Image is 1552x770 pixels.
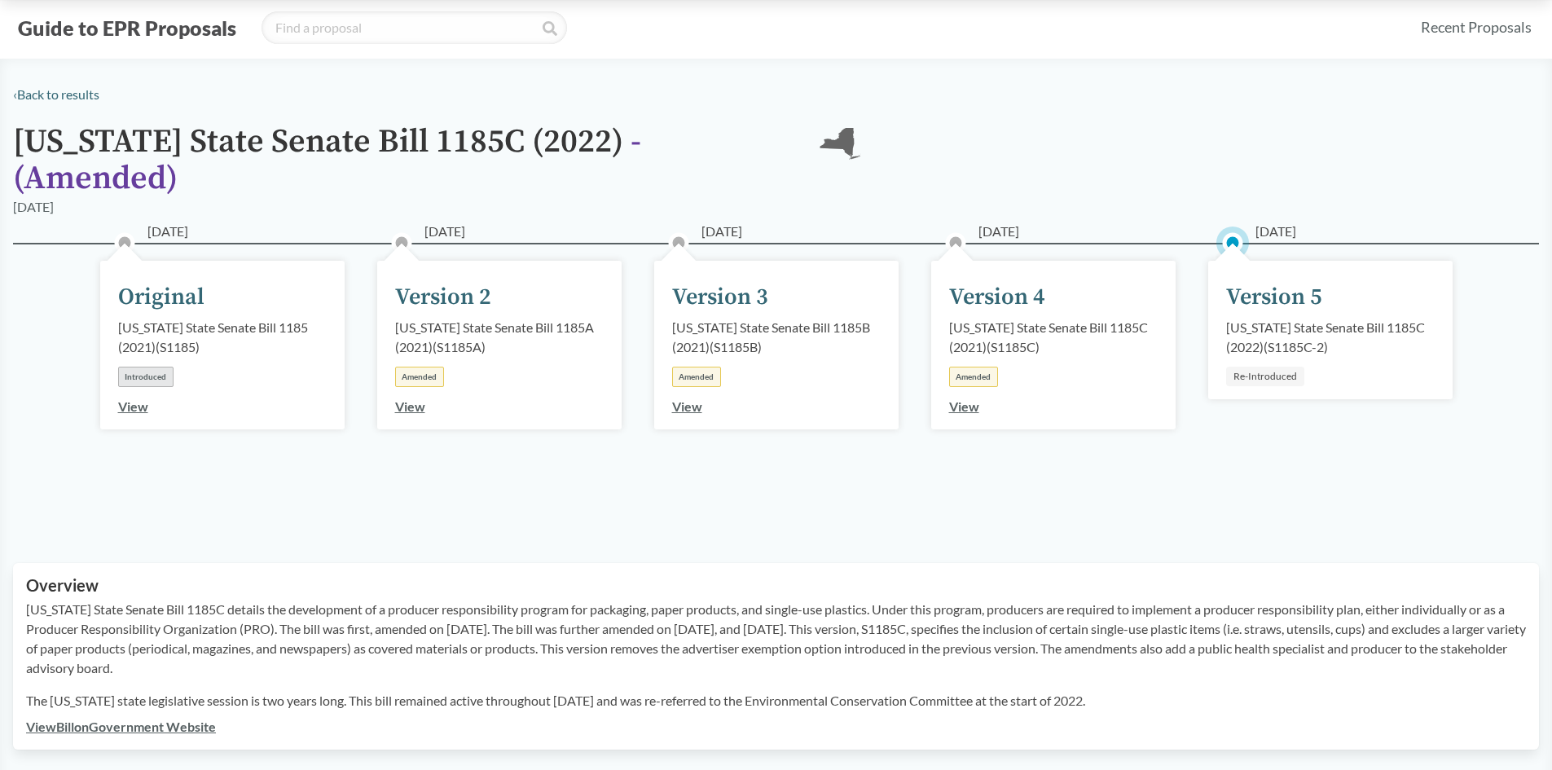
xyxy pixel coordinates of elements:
[1414,9,1539,46] a: Recent Proposals
[949,398,979,414] a: View
[118,398,148,414] a: View
[147,222,188,241] span: [DATE]
[672,367,721,387] div: Amended
[262,11,567,44] input: Find a proposal
[1226,367,1304,386] div: Re-Introduced
[13,86,99,102] a: ‹Back to results
[26,719,216,734] a: ViewBillonGovernment Website
[395,280,491,315] div: Version 2
[13,121,641,199] span: - ( Amended )
[1226,318,1435,357] div: [US_STATE] State Senate Bill 1185C (2022) ( S1185C-2 )
[395,398,425,414] a: View
[701,222,742,241] span: [DATE]
[118,318,327,357] div: [US_STATE] State Senate Bill 1185 (2021) ( S1185 )
[395,367,444,387] div: Amended
[949,280,1045,315] div: Version 4
[395,318,604,357] div: [US_STATE] State Senate Bill 1185A (2021) ( S1185A )
[424,222,465,241] span: [DATE]
[13,124,795,197] h1: [US_STATE] State Senate Bill 1185C (2022)
[26,691,1526,711] p: The [US_STATE] state legislative session is two years long. This bill remained active throughout ...
[672,280,768,315] div: Version 3
[13,197,54,217] div: [DATE]
[13,15,241,41] button: Guide to EPR Proposals
[949,318,1158,357] div: [US_STATE] State Senate Bill 1185C (2021) ( S1185C )
[672,398,702,414] a: View
[1226,280,1322,315] div: Version 5
[118,280,204,315] div: Original
[949,367,998,387] div: Amended
[26,576,1526,595] h2: Overview
[1255,222,1296,241] span: [DATE]
[26,600,1526,678] p: [US_STATE] State Senate Bill 1185C details the development of a producer responsibility program f...
[118,367,174,387] div: Introduced
[672,318,881,357] div: [US_STATE] State Senate Bill 1185B (2021) ( S1185B )
[978,222,1019,241] span: [DATE]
